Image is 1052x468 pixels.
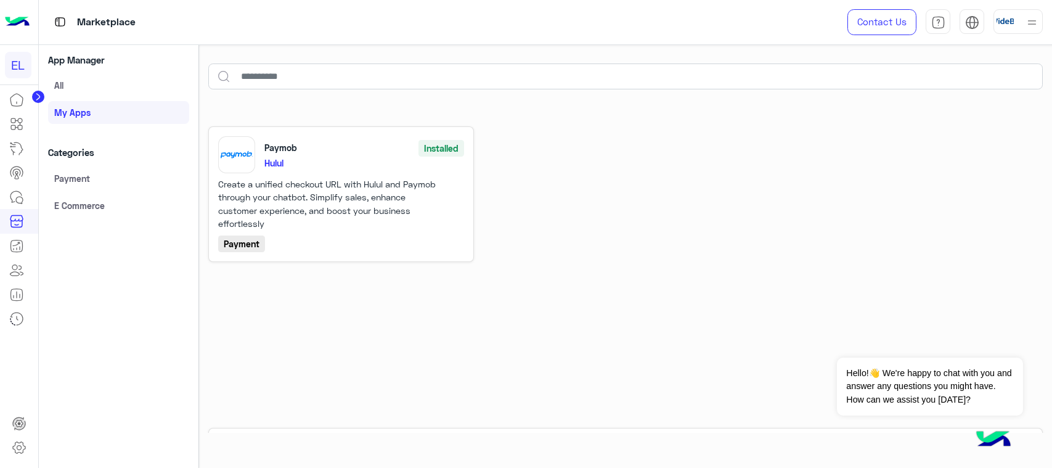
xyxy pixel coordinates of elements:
a: Contact Us [847,9,916,35]
span: Hello!👋 We're happy to chat with you and answer any questions you might have. How can we assist y... [837,358,1022,416]
a: tab [926,9,950,35]
p: Paymob [264,141,297,154]
img: profile [1024,15,1040,30]
p: Hulul [264,157,465,170]
a: PaymobPaymobInstalledHululCreate a unified checkout URL with Hulul and Paymob through your chatbo... [218,136,465,253]
a: All [48,75,189,97]
img: hulul-logo.png [972,419,1015,462]
img: tab [965,15,979,30]
h6: App Manager [48,54,189,65]
a: My apps [48,101,189,123]
img: Paymob [218,136,255,173]
div: Create a unified checkout URL with Hulul and Paymob through your chatbot. Simplify sales, enhance... [218,178,440,231]
a: E Commerce [48,194,189,216]
img: tab [52,14,68,30]
a: Payment [48,167,189,189]
div: Installed [418,140,464,157]
img: search [218,70,230,83]
h6: Categories [48,147,189,158]
img: Logo [5,9,30,35]
div: Payment [218,236,265,252]
img: tab [931,15,945,30]
p: Marketplace [77,14,136,31]
div: EL [5,52,31,78]
img: userImage [997,12,1014,30]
